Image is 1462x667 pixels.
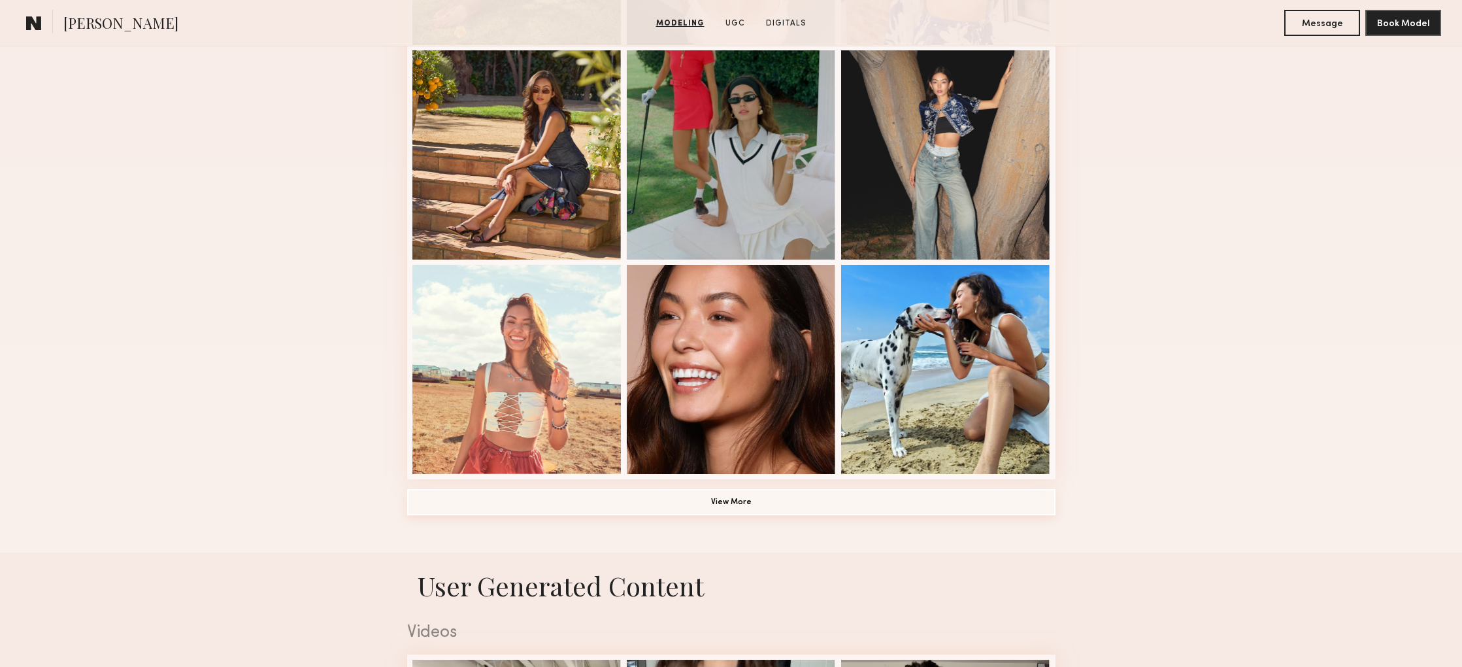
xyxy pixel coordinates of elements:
[720,18,750,29] a: UGC
[397,568,1066,603] h1: User Generated Content
[1365,10,1441,36] button: Book Model
[63,13,178,36] span: [PERSON_NAME]
[1365,17,1441,28] a: Book Model
[761,18,812,29] a: Digitals
[651,18,710,29] a: Modeling
[407,624,1055,641] div: Videos
[407,489,1055,515] button: View More
[1284,10,1360,36] button: Message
